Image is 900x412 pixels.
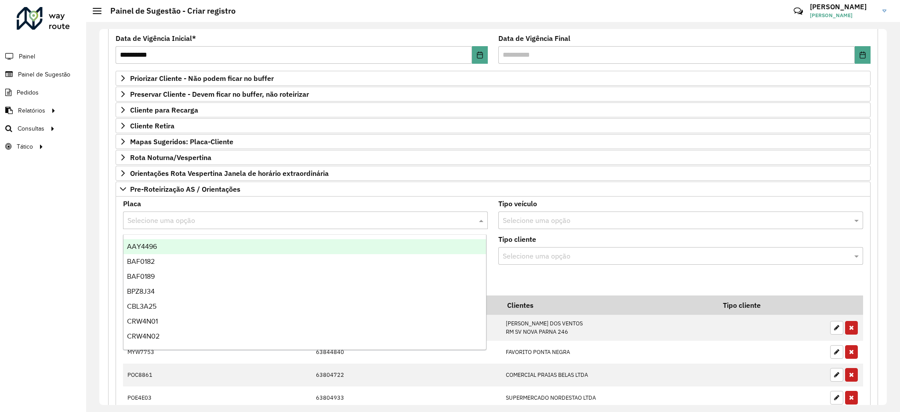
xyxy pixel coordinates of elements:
[123,364,201,386] td: POC8861
[116,71,871,86] a: Priorizar Cliente - Não podem ficar no buffer
[19,52,35,61] span: Painel
[127,273,155,280] span: BAF0189
[116,182,871,197] a: Pre-Roteirização AS / Orientações
[498,33,570,44] label: Data de Vigência Final
[102,6,236,16] h2: Painel de Sugestão - Criar registro
[123,234,149,244] label: Clientes
[116,134,871,149] a: Mapas Sugeridos: Placa-Cliente
[127,332,160,340] span: CRW4N02
[130,106,198,113] span: Cliente para Recarga
[501,295,717,314] th: Clientes
[116,33,196,44] label: Data de Vigência Inicial
[17,142,33,151] span: Tático
[130,91,309,98] span: Preservar Cliente - Devem ficar no buffer, não roteirizar
[130,170,329,177] span: Orientações Rota Vespertina Janela de horário extraordinária
[501,341,717,364] td: FAVORITO PONTA NEGRA
[127,258,155,265] span: BAF0182
[116,87,871,102] a: Preservar Cliente - Devem ficar no buffer, não roteirizar
[123,198,141,209] label: Placa
[127,288,155,295] span: BPZ8J34
[130,154,211,161] span: Rota Noturna/Vespertina
[127,317,158,325] span: CRW4N01
[123,234,486,350] ng-dropdown-panel: Options list
[810,11,876,19] span: [PERSON_NAME]
[123,386,201,409] td: POE4E03
[501,364,717,386] td: COMERCIAL PRAIAS BELAS LTDA
[18,124,44,133] span: Consultas
[127,303,156,310] span: CBL3A25
[116,118,871,133] a: Cliente Retira
[116,150,871,165] a: Rota Noturna/Vespertina
[130,122,174,129] span: Cliente Retira
[810,3,876,11] h3: [PERSON_NAME]
[789,2,808,21] a: Contato Rápido
[855,46,871,64] button: Choose Date
[130,186,240,193] span: Pre-Roteirização AS / Orientações
[127,243,157,250] span: AAY4496
[717,295,826,314] th: Tipo cliente
[18,106,45,115] span: Relatórios
[498,198,537,209] label: Tipo veículo
[130,75,274,82] span: Priorizar Cliente - Não podem ficar no buffer
[17,88,39,97] span: Pedidos
[311,364,501,386] td: 63804722
[18,70,70,79] span: Painel de Sugestão
[472,46,488,64] button: Choose Date
[311,341,501,364] td: 63844840
[501,386,717,409] td: SUPERMERCADO NORDESTAO LTDA
[130,138,233,145] span: Mapas Sugeridos: Placa-Cliente
[116,102,871,117] a: Cliente para Recarga
[311,386,501,409] td: 63804933
[498,234,536,244] label: Tipo cliente
[116,166,871,181] a: Orientações Rota Vespertina Janela de horário extraordinária
[501,314,717,340] td: [PERSON_NAME] DOS VENTOS RM SV NOVA PARNA 246
[123,341,201,364] td: MYW7753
